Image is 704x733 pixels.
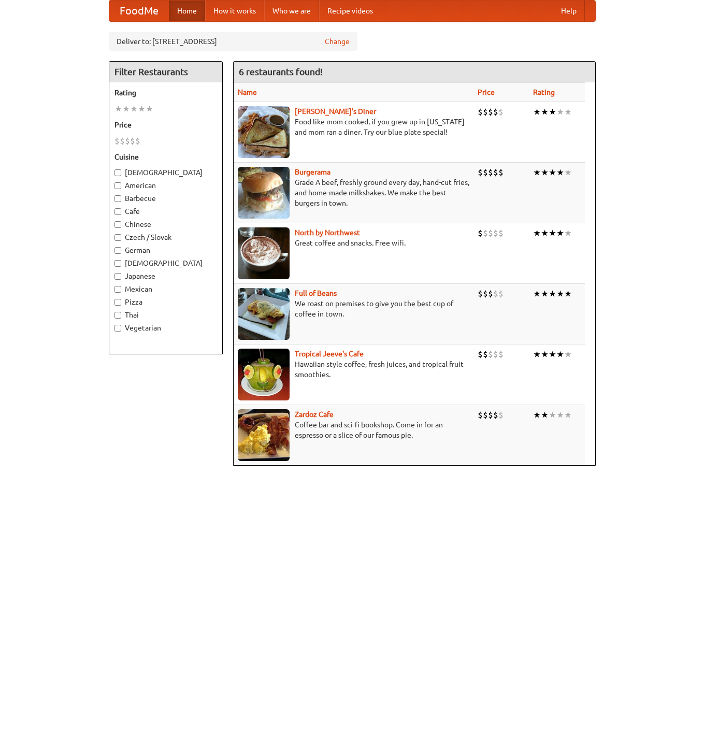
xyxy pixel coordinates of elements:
[498,227,504,239] li: $
[238,349,290,400] img: jeeves.jpg
[114,193,217,204] label: Barbecue
[114,135,120,147] li: $
[493,227,498,239] li: $
[114,258,217,268] label: [DEMOGRAPHIC_DATA]
[109,1,169,21] a: FoodMe
[114,286,121,293] input: Mexican
[556,349,564,360] li: ★
[483,288,488,299] li: $
[498,349,504,360] li: $
[483,349,488,360] li: $
[498,106,504,118] li: $
[541,409,549,421] li: ★
[493,288,498,299] li: $
[295,107,376,116] a: [PERSON_NAME]'s Diner
[564,288,572,299] li: ★
[549,409,556,421] li: ★
[488,227,493,239] li: $
[114,310,217,320] label: Thai
[541,349,549,360] li: ★
[238,409,290,461] img: zardoz.jpg
[114,152,217,162] h5: Cuisine
[114,182,121,189] input: American
[114,195,121,202] input: Barbecue
[493,106,498,118] li: $
[478,349,483,360] li: $
[239,67,323,77] ng-pluralize: 6 restaurants found!
[114,247,121,254] input: German
[125,135,130,147] li: $
[483,409,488,421] li: $
[564,227,572,239] li: ★
[564,167,572,178] li: ★
[238,88,257,96] a: Name
[498,409,504,421] li: $
[114,221,121,228] input: Chinese
[483,227,488,239] li: $
[533,167,541,178] li: ★
[556,409,564,421] li: ★
[238,167,290,219] img: burgerama.jpg
[488,288,493,299] li: $
[114,167,217,178] label: [DEMOGRAPHIC_DATA]
[533,409,541,421] li: ★
[122,103,130,114] li: ★
[169,1,205,21] a: Home
[541,288,549,299] li: ★
[533,349,541,360] li: ★
[114,284,217,294] label: Mexican
[238,117,469,137] p: Food like mom cooked, if you grew up in [US_STATE] and mom ran a diner. Try our blue plate special!
[478,88,495,96] a: Price
[533,106,541,118] li: ★
[264,1,319,21] a: Who we are
[114,297,217,307] label: Pizza
[295,228,360,237] a: North by Northwest
[114,88,217,98] h5: Rating
[114,312,121,319] input: Thai
[541,106,549,118] li: ★
[120,135,125,147] li: $
[541,167,549,178] li: ★
[238,106,290,158] img: sallys.jpg
[564,106,572,118] li: ★
[114,169,121,176] input: [DEMOGRAPHIC_DATA]
[493,167,498,178] li: $
[556,288,564,299] li: ★
[114,245,217,255] label: German
[564,349,572,360] li: ★
[295,350,364,358] b: Tropical Jeeve's Cafe
[478,167,483,178] li: $
[238,227,290,279] img: north.jpg
[295,289,337,297] a: Full of Beans
[549,106,556,118] li: ★
[478,288,483,299] li: $
[549,349,556,360] li: ★
[533,227,541,239] li: ★
[114,208,121,215] input: Cafe
[488,106,493,118] li: $
[483,106,488,118] li: $
[295,410,334,419] a: Zardoz Cafe
[488,349,493,360] li: $
[114,273,121,280] input: Japanese
[498,167,504,178] li: $
[533,288,541,299] li: ★
[478,227,483,239] li: $
[146,103,153,114] li: ★
[483,167,488,178] li: $
[553,1,585,21] a: Help
[238,288,290,340] img: beans.jpg
[114,232,217,242] label: Czech / Slovak
[205,1,264,21] a: How it works
[109,32,357,51] div: Deliver to: [STREET_ADDRESS]
[488,409,493,421] li: $
[295,168,331,176] a: Burgerama
[114,180,217,191] label: American
[114,325,121,332] input: Vegetarian
[130,135,135,147] li: $
[238,238,469,248] p: Great coffee and snacks. Free wifi.
[488,167,493,178] li: $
